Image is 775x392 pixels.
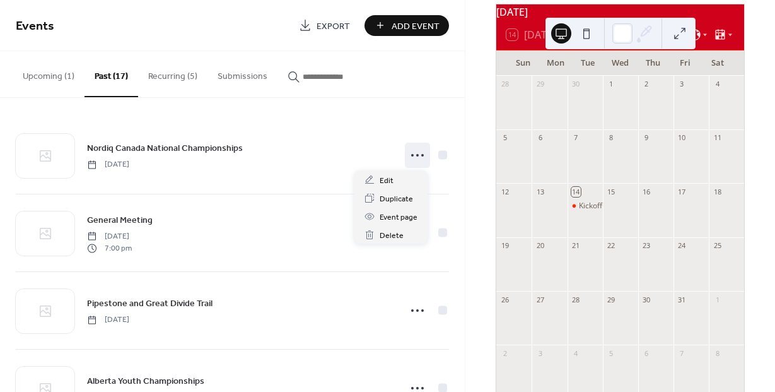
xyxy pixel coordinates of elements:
div: 15 [607,187,616,196]
div: 22 [607,241,616,251]
div: 16 [642,187,651,196]
div: 1 [607,80,616,89]
div: 23 [642,241,651,251]
div: [DATE] [496,4,744,20]
div: Wed [604,50,637,76]
div: 5 [500,133,510,143]
div: 13 [535,187,545,196]
div: Fri [669,50,702,76]
div: 1 [713,295,722,304]
span: 7:00 pm [87,242,132,254]
div: 29 [607,295,616,304]
div: 25 [713,241,722,251]
a: Alberta Youth Championships [87,374,204,388]
div: Sat [701,50,734,76]
div: 20 [535,241,545,251]
div: 3 [677,80,687,89]
span: [DATE] [87,159,129,170]
div: 19 [500,241,510,251]
span: Duplicate [380,193,413,206]
div: 30 [571,80,581,89]
div: Mon [539,50,572,76]
div: 27 [535,295,545,304]
a: Pipestone and Great Divide Trail [87,296,213,311]
span: Event page [380,211,417,224]
span: Edit [380,174,393,187]
div: 28 [571,295,581,304]
div: Thu [636,50,669,76]
div: 12 [500,187,510,196]
div: 7 [677,348,687,358]
div: 11 [713,133,722,143]
div: 31 [677,295,687,304]
div: Kickoff RDNSC General Meeting [579,201,691,211]
span: Alberta Youth Championships [87,375,204,388]
div: 14 [571,187,581,196]
span: Pipestone and Great Divide Trail [87,297,213,311]
div: 4 [571,348,581,358]
span: Nordiq Canada National Championships [87,142,243,155]
div: 30 [642,295,651,304]
div: 29 [535,80,545,89]
div: 18 [713,187,722,196]
div: 8 [713,348,722,358]
span: Export [317,20,350,33]
button: Recurring (5) [138,51,207,96]
button: Upcoming (1) [13,51,84,96]
div: 2 [500,348,510,358]
span: Add Event [392,20,440,33]
div: Tue [571,50,604,76]
div: 6 [642,348,651,358]
div: 28 [500,80,510,89]
button: Add Event [364,15,449,36]
div: 5 [607,348,616,358]
div: 4 [713,80,722,89]
span: [DATE] [87,314,129,326]
div: 9 [642,133,651,143]
div: 26 [500,295,510,304]
div: 3 [535,348,545,358]
div: Kickoff RDNSC General Meeting [568,201,603,211]
div: 21 [571,241,581,251]
div: Sun [506,50,539,76]
div: 17 [677,187,687,196]
a: Nordiq Canada National Championships [87,141,243,155]
span: Events [16,14,54,39]
div: 24 [677,241,687,251]
div: 2 [642,80,651,89]
div: 6 [535,133,545,143]
a: General Meeting [87,213,153,227]
div: 8 [607,133,616,143]
span: [DATE] [87,231,132,242]
div: 10 [677,133,687,143]
div: 7 [571,133,581,143]
span: Delete [380,229,404,242]
a: Export [289,15,359,36]
button: Past (17) [84,51,138,97]
button: Submissions [207,51,277,96]
span: General Meeting [87,214,153,227]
